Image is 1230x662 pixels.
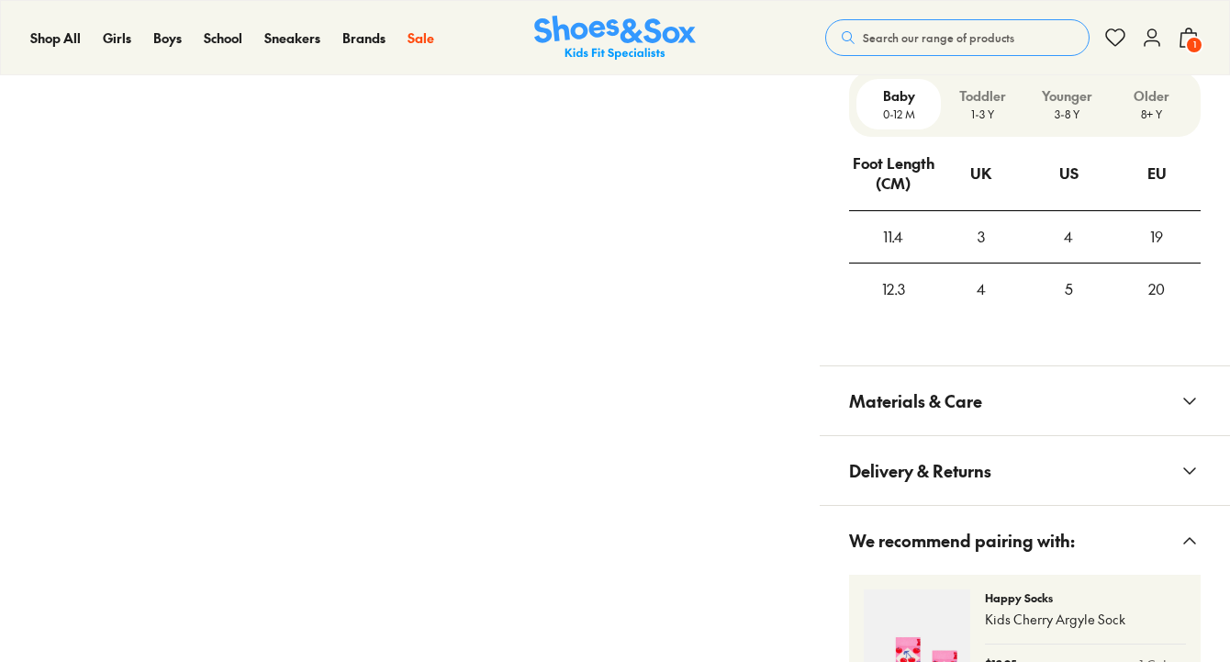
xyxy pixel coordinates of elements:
a: Shoes & Sox [534,16,696,61]
a: Shop All [30,28,81,48]
span: School [204,28,242,47]
div: 19 [1113,212,1200,262]
a: Brands [342,28,386,48]
span: Sneakers [264,28,320,47]
div: 3 [938,212,1024,262]
a: School [204,28,242,48]
p: Toddler [948,86,1018,106]
span: 1 [1185,36,1203,54]
p: Baby [864,86,934,106]
p: 3-8 Y [1033,106,1102,122]
span: Shop All [30,28,81,47]
div: Foot Length (CM) [851,139,935,208]
p: 1-3 Y [948,106,1018,122]
button: Delivery & Returns [820,436,1230,505]
a: Sneakers [264,28,320,48]
div: UK [970,149,991,198]
span: Sale [408,28,434,47]
span: Materials & Care [849,374,982,428]
span: We recommend pairing with: [849,513,1075,567]
p: 8+ Y [1116,106,1186,122]
span: Delivery & Returns [849,443,991,498]
a: Boys [153,28,182,48]
button: 1 [1178,17,1200,58]
p: Younger [1033,86,1102,106]
div: 11.4 [850,212,936,262]
button: Search our range of products [825,19,1090,56]
img: SNS_Logo_Responsive.svg [534,16,696,61]
div: EU [1147,149,1167,198]
div: 4 [938,264,1024,314]
span: Girls [103,28,131,47]
div: 5 [1026,264,1113,314]
div: 20 [1113,264,1200,314]
span: Boys [153,28,182,47]
div: 12.3 [850,264,936,314]
p: Happy Socks [985,589,1186,606]
a: Girls [103,28,131,48]
div: 4 [1026,212,1113,262]
span: Brands [342,28,386,47]
span: Search our range of products [863,29,1014,46]
p: Kids Cherry Argyle Sock [985,610,1186,629]
button: We recommend pairing with: [820,506,1230,575]
div: US [1059,149,1079,198]
a: Sale [408,28,434,48]
p: Older [1116,86,1186,106]
button: Materials & Care [820,366,1230,435]
p: 0-12 M [864,106,934,122]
